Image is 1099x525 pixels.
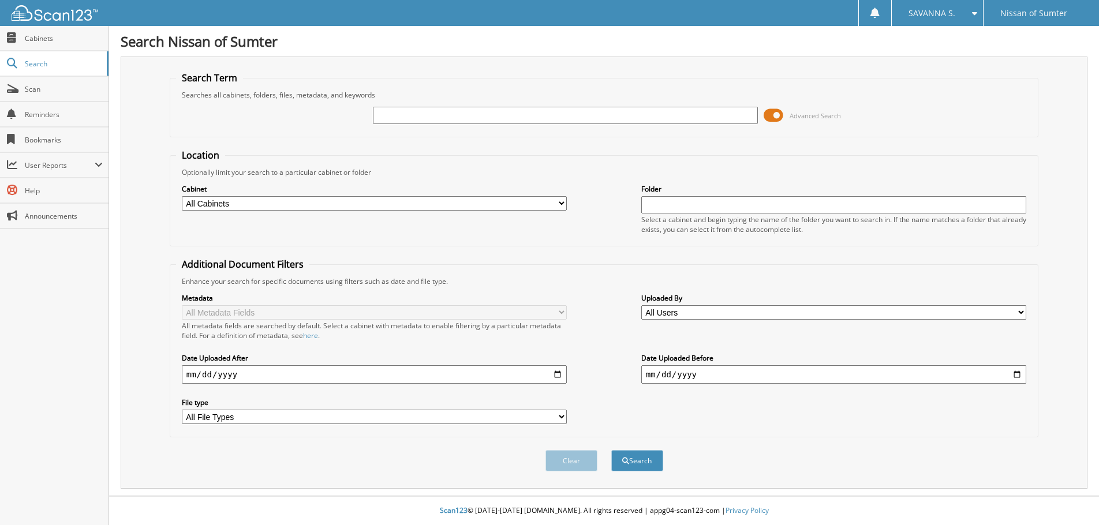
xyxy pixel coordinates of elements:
[641,353,1027,363] label: Date Uploaded Before
[25,84,103,94] span: Scan
[182,321,567,340] div: All metadata fields are searched by default. Select a cabinet with metadata to enable filtering b...
[25,186,103,196] span: Help
[176,90,1033,100] div: Searches all cabinets, folders, files, metadata, and keywords
[121,32,1087,51] h1: Search Nissan of Sumter
[25,135,103,145] span: Bookmarks
[25,160,95,170] span: User Reports
[109,497,1099,525] div: © [DATE]-[DATE] [DOMAIN_NAME]. All rights reserved | appg04-scan123-com |
[12,5,98,21] img: scan123-logo-white.svg
[909,10,955,17] span: SAVANNA S.
[25,211,103,221] span: Announcements
[440,505,468,515] span: Scan123
[176,167,1033,177] div: Optionally limit your search to a particular cabinet or folder
[182,184,567,194] label: Cabinet
[641,215,1027,234] div: Select a cabinet and begin typing the name of the folder you want to search in. If the name match...
[611,450,663,471] button: Search
[182,353,567,363] label: Date Uploaded After
[641,184,1027,194] label: Folder
[176,258,309,271] legend: Additional Document Filters
[25,110,103,119] span: Reminders
[641,293,1027,303] label: Uploaded By
[545,450,597,471] button: Clear
[641,365,1027,384] input: end
[726,505,769,515] a: Privacy Policy
[176,276,1033,286] div: Enhance your search for specific documents using filters such as date and file type.
[25,59,101,69] span: Search
[182,293,567,303] label: Metadata
[182,365,567,384] input: start
[790,111,841,120] span: Advanced Search
[303,331,318,340] a: here
[182,397,567,407] label: File type
[176,149,225,162] legend: Location
[176,72,243,84] legend: Search Term
[1000,10,1067,17] span: Nissan of Sumter
[25,33,103,43] span: Cabinets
